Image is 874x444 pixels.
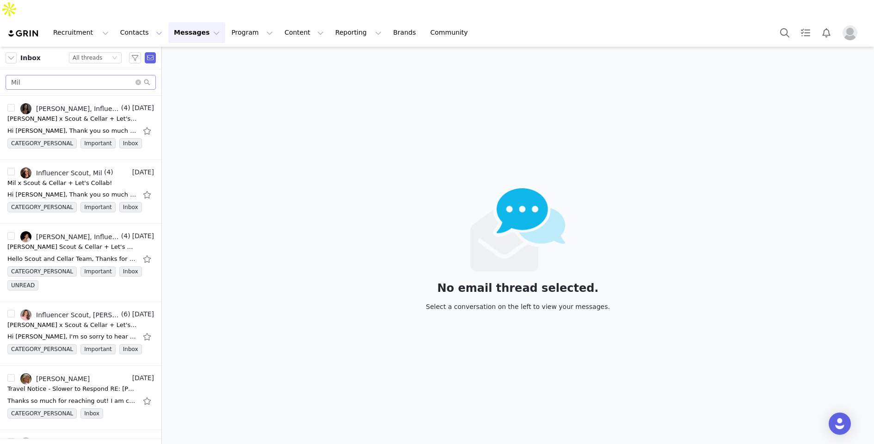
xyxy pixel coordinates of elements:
span: Inbox [20,53,41,63]
i: icon: down [112,55,117,62]
div: [PERSON_NAME], Influencer Scout [36,233,119,240]
span: Send Email [145,52,156,63]
span: CATEGORY_PERSONAL [7,202,77,212]
button: Search [775,22,795,43]
a: Influencer Scout, [PERSON_NAME] [20,309,119,321]
a: Brands [388,22,424,43]
span: Inbox [119,266,142,277]
button: Recruitment [48,22,114,43]
span: Important [80,344,116,354]
span: Important [80,138,116,148]
a: Tasks [795,22,816,43]
button: Contacts [115,22,168,43]
input: Search mail [6,75,156,90]
a: [PERSON_NAME], Influencer Scout [20,103,119,114]
a: Community [425,22,478,43]
div: Hi Mil, Thank you so much for getting back to me! 😊 We're really excited about the possibility of... [7,190,137,199]
span: Important [80,202,116,212]
span: Inbox [119,138,142,148]
span: (4) [119,103,130,113]
a: Influencer Scout, Mil [20,167,102,179]
img: 1dbc061d-a6a5-4d22-916f-5ad277f730ff.jpg [20,309,31,321]
img: placeholder-profile.jpg [843,25,857,40]
span: Inbox [119,344,142,354]
span: (4) [119,231,130,241]
img: ffa5cf02-c974-4355-9d4d-09f50f5344d3--s.jpg [20,167,31,179]
i: icon: search [144,79,150,86]
div: [PERSON_NAME], Influencer Scout [36,105,119,112]
span: Inbox [80,408,103,419]
span: Important [80,266,116,277]
div: Hi Courtney, I'm so sorry to hear about your childhood friend's mom. Sending my deepest condolenc... [7,332,137,341]
span: CATEGORY_PERSONAL [7,408,77,419]
button: Profile [837,25,867,40]
span: (4) [102,167,113,177]
a: [PERSON_NAME], Influencer Scout [20,231,119,242]
div: All threads [73,53,102,63]
span: CATEGORY_PERSONAL [7,344,77,354]
img: grin logo [7,29,40,38]
img: emails-empty2x.png [470,188,566,271]
div: Emily x Scout & Cellar + Let's Collab! [7,242,137,252]
div: Hi Alexis, Thank you so much for getting back to me! 😊 At this time, we are not currently offerin... [7,126,137,136]
span: Inbox [119,202,142,212]
i: icon: close-circle [135,80,141,85]
span: CATEGORY_PERSONAL [7,266,77,277]
a: [PERSON_NAME] [20,373,90,384]
div: Thanks so much for reaching out! I am currently traveling internationally through 9/19 and will b... [7,396,137,406]
div: Courtney x Scout & Cellar + Let's Collab! [7,321,137,330]
img: 5b8ef82a-62f1-4c65-b09b-8cac750c6126.jpg [20,231,31,242]
button: Reporting [330,22,387,43]
div: Travel Notice - Slower to Respond RE: Emily Rose x Scout & Cellar + Let's Collab! [7,384,137,394]
div: Influencer Scout, Mil [36,169,102,177]
button: Messages [168,22,225,43]
div: [PERSON_NAME] [36,375,90,382]
div: Influencer Scout, [PERSON_NAME] [36,311,119,319]
span: UNREAD [7,280,38,290]
button: Program [226,22,278,43]
img: b1802ac6-9349-4bb1-8ab2-ee28c09a0468--s.jpg [20,373,31,384]
button: Notifications [816,22,837,43]
div: Hello Scout and Cellar Team, Thanks for thinking of me, I am not a big drinker so I have to pass ... [7,254,137,264]
div: No email thread selected. [426,283,610,293]
button: Content [279,22,329,43]
span: (6) [119,309,130,319]
div: Mil x Scout & Cellar + Let's Collab! [7,179,112,188]
div: Select a conversation on the left to view your messages. [426,302,610,312]
div: Open Intercom Messenger [829,413,851,435]
img: 41e94d71-8a7b-4dae-9fd8-321ddb3825c3.jpg [20,103,31,114]
div: Alexis x Scout & Cellar + Let's Collab! [7,114,137,123]
span: CATEGORY_PERSONAL [7,138,77,148]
